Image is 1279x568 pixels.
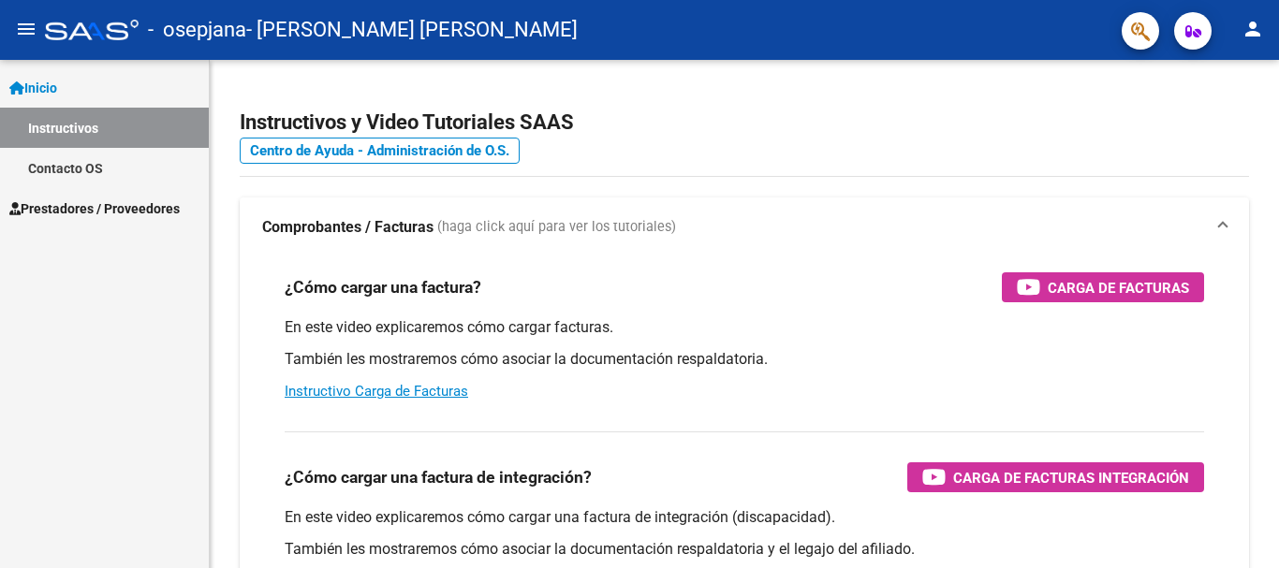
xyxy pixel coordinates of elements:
[9,198,180,219] span: Prestadores / Proveedores
[1048,276,1189,299] span: Carga de Facturas
[285,383,468,400] a: Instructivo Carga de Facturas
[1002,272,1204,302] button: Carga de Facturas
[240,105,1249,140] h2: Instructivos y Video Tutoriales SAAS
[1215,504,1260,549] iframe: Intercom live chat
[9,78,57,98] span: Inicio
[907,462,1204,492] button: Carga de Facturas Integración
[15,18,37,40] mat-icon: menu
[285,539,1204,560] p: También les mostraremos cómo asociar la documentación respaldatoria y el legajo del afiliado.
[285,464,592,490] h3: ¿Cómo cargar una factura de integración?
[285,349,1204,370] p: También les mostraremos cómo asociar la documentación respaldatoria.
[262,217,434,238] strong: Comprobantes / Facturas
[285,507,1204,528] p: En este video explicaremos cómo cargar una factura de integración (discapacidad).
[240,138,520,164] a: Centro de Ayuda - Administración de O.S.
[246,9,578,51] span: - [PERSON_NAME] [PERSON_NAME]
[285,317,1204,338] p: En este video explicaremos cómo cargar facturas.
[437,217,676,238] span: (haga click aquí para ver los tutoriales)
[953,466,1189,489] span: Carga de Facturas Integración
[148,9,246,51] span: - osepjana
[1242,18,1264,40] mat-icon: person
[285,274,481,300] h3: ¿Cómo cargar una factura?
[240,197,1249,257] mat-expansion-panel-header: Comprobantes / Facturas (haga click aquí para ver los tutoriales)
